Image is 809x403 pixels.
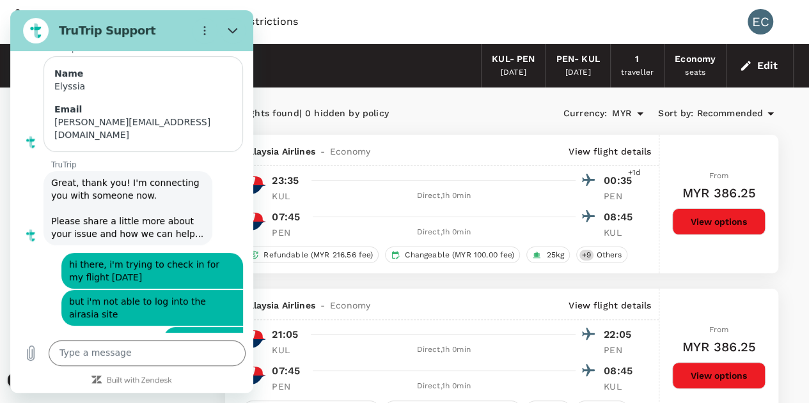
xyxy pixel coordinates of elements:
[272,209,300,225] p: 07:45
[272,327,298,342] p: 21:05
[44,70,222,82] div: Elyssia
[682,337,756,357] h6: MYR 386.25
[658,107,693,121] span: Sort by :
[682,183,756,203] h6: MYR 386.25
[501,66,526,79] div: [DATE]
[737,56,783,76] button: Edit
[604,344,636,356] p: PEN
[696,107,763,121] span: Recommended
[628,167,641,179] span: +1d
[272,380,304,393] p: PEN
[709,171,729,180] span: From
[604,380,636,393] p: KUL
[44,105,222,131] div: [PERSON_NAME][EMAIL_ADDRESS][DOMAIN_NAME]
[576,247,627,263] div: +9Others
[272,190,304,202] p: KUL
[8,330,33,356] button: Upload file
[385,247,520,263] div: Changeable (MYR 100.00 fee)
[49,13,177,28] h2: TruTrip Support
[569,299,651,312] p: View flight details
[41,149,243,160] p: TruTrip
[311,226,576,239] div: Direct , 1h 0min
[604,327,636,342] p: 22:05
[565,66,591,79] div: [DATE]
[15,8,74,36] img: iNova Pharmaceuticals
[604,363,636,379] p: 08:45
[272,173,299,188] p: 23:35
[44,57,222,70] div: Name
[685,66,705,79] div: seats
[604,209,636,225] p: 08:45
[10,10,253,393] iframe: Messaging window
[97,367,162,375] a: Built with Zendesk: Visit the Zendesk website in a new tab
[272,226,304,239] p: PEN
[182,8,207,33] button: Options menu
[621,66,654,79] div: traveller
[258,250,378,261] span: Refundable (MYR 216.56 fee)
[591,250,627,261] span: Others
[631,105,649,123] button: Open
[672,362,766,389] button: View options
[541,250,569,261] span: 25kg
[672,208,766,235] button: View options
[330,299,370,312] span: Economy
[41,167,193,229] span: Great, thank you! I'm connecting you with someone now. Please share a little more about your issu...
[556,52,599,66] div: PEN - KUL
[604,173,636,188] p: 00:35
[240,172,266,198] img: MH
[526,247,570,263] div: 25kg
[210,8,235,33] button: Close
[272,344,304,356] p: KUL
[400,250,519,261] span: Changeable (MYR 100.00 fee)
[244,247,379,263] div: Refundable (MYR 216.56 fee)
[315,145,330,158] span: -
[59,286,198,309] span: but i'm not able to log into the airasia site
[240,326,266,352] img: MH
[240,209,266,234] img: MH
[748,9,773,34] div: EC
[709,325,729,334] span: From
[635,52,639,66] div: 1
[44,93,222,105] div: Email
[59,249,212,272] span: hi there, i'm trying to check in for my flight [DATE]
[240,299,315,312] span: Malaysia Airlines
[563,107,607,121] span: Currency :
[272,363,300,379] p: 07:45
[240,145,315,158] span: Malaysia Airlines
[569,145,651,158] p: View flight details
[604,226,636,239] p: KUL
[240,363,266,388] img: MH
[579,250,593,261] span: + 9
[315,299,330,312] span: -
[675,52,716,66] div: Economy
[330,145,370,158] span: Economy
[225,107,501,121] div: 60 flights found | 0 hidden by policy
[311,190,576,202] div: Direct , 1h 0min
[492,52,535,66] div: KUL - PEN
[604,190,636,202] p: PEN
[311,380,576,393] div: Direct , 1h 0min
[311,344,576,356] div: Direct , 1h 0min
